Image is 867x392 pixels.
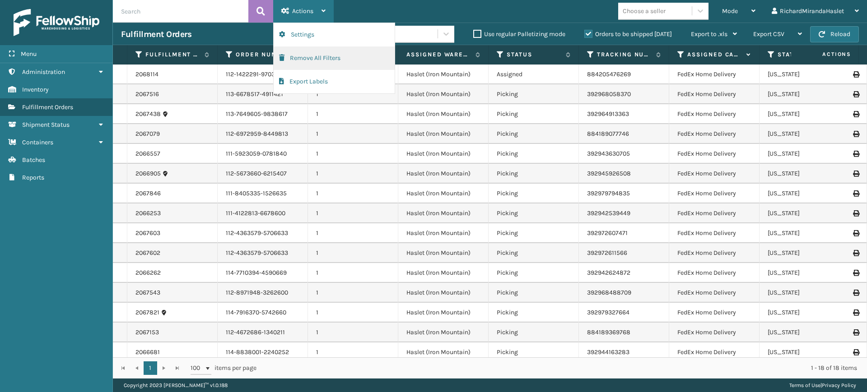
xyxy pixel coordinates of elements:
td: 112-6972959-8449813 [218,124,308,144]
a: 392972607471 [587,229,628,237]
a: 392945926508 [587,170,631,177]
td: Picking [489,164,579,184]
label: Use regular Palletizing mode [473,30,565,38]
td: Haslet (Iron Mountain) [398,104,489,124]
td: 1 [308,263,398,283]
td: 112-1422291-9703443 [218,65,308,84]
i: Print Label [853,71,858,78]
td: Picking [489,144,579,164]
td: Haslet (Iron Mountain) [398,303,489,323]
td: FedEx Home Delivery [669,223,760,243]
td: [US_STATE] [760,303,850,323]
a: 392979327664 [587,309,629,316]
i: Print Label [853,250,858,256]
a: 2066557 [135,149,160,158]
label: Order Number [236,51,290,59]
a: 2067821 [135,308,159,317]
td: [US_STATE] [760,223,850,243]
span: Mode [722,7,738,15]
div: | [789,378,856,392]
i: Print Label [853,230,858,236]
td: Haslet (Iron Mountain) [398,124,489,144]
a: 2067543 [135,288,160,297]
label: State [778,51,832,59]
td: Picking [489,184,579,203]
td: Picking [489,84,579,104]
span: Reports [22,174,44,181]
a: 884205476269 [587,70,631,78]
a: 2067438 [135,110,161,119]
a: 2066681 [135,348,160,357]
td: FedEx Home Delivery [669,144,760,164]
i: Print Label [853,329,858,336]
td: 1 [308,283,398,303]
td: FedEx Home Delivery [669,283,760,303]
td: Picking [489,323,579,342]
td: Haslet (Iron Mountain) [398,323,489,342]
td: [US_STATE] [760,104,850,124]
a: 392964913363 [587,110,629,118]
i: Print Label [853,151,858,157]
a: 2066262 [135,268,161,277]
td: [US_STATE] [760,184,850,203]
td: 113-6678517-4911421 [218,84,308,104]
button: Remove All Filters [274,46,395,70]
label: Fulfillment Order Id [145,51,200,59]
td: 111-5923059-0781840 [218,144,308,164]
td: 1 [308,164,398,184]
td: Haslet (Iron Mountain) [398,144,489,164]
a: 2067079 [135,129,160,138]
td: Haslet (Iron Mountain) [398,342,489,362]
td: FedEx Home Delivery [669,164,760,184]
td: 1 [308,342,398,362]
td: Haslet (Iron Mountain) [398,203,489,223]
a: 392972611566 [587,249,627,257]
td: 1 [308,84,398,104]
a: 392979794835 [587,189,630,197]
td: [US_STATE] [760,144,850,164]
td: 114-7710394-4590669 [218,263,308,283]
td: FedEx Home Delivery [669,124,760,144]
span: Actions [292,7,313,15]
td: 111-8405335-1526635 [218,184,308,203]
button: Export Labels [274,70,395,93]
a: Terms of Use [789,382,820,388]
label: Status [507,51,561,59]
td: [US_STATE] [760,203,850,223]
a: 1 [144,361,157,375]
a: 392942624872 [587,269,630,277]
a: 2067516 [135,90,159,99]
td: [US_STATE] [760,263,850,283]
td: 1 [308,243,398,263]
td: Haslet (Iron Mountain) [398,283,489,303]
i: Print Label [853,91,858,97]
td: FedEx Home Delivery [669,84,760,104]
i: Print Label [853,111,858,117]
a: 884189077746 [587,130,629,138]
td: Assigned [489,65,579,84]
i: Print Label [853,290,858,296]
span: Menu [21,50,37,58]
td: FedEx Home Delivery [669,303,760,323]
td: 113-7649605-9838617 [218,104,308,124]
a: 2068114 [135,70,158,79]
a: 2067153 [135,328,159,337]
td: 1 [308,144,398,164]
i: Print Label [853,190,858,197]
div: Choose a seller [623,6,666,16]
td: Picking [489,223,579,243]
label: Orders to be shipped [DATE] [584,30,672,38]
td: FedEx Home Delivery [669,342,760,362]
td: Picking [489,104,579,124]
label: Assigned Warehouse [406,51,471,59]
td: Haslet (Iron Mountain) [398,223,489,243]
td: Picking [489,303,579,323]
span: Batches [22,156,45,164]
td: 112-8971948-3262600 [218,283,308,303]
a: 2066253 [135,209,161,218]
label: Assigned Carrier Service [687,51,742,59]
i: Print Label [853,210,858,217]
td: FedEx Home Delivery [669,203,760,223]
button: Settings [274,23,395,46]
td: 112-5673660-6215407 [218,164,308,184]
